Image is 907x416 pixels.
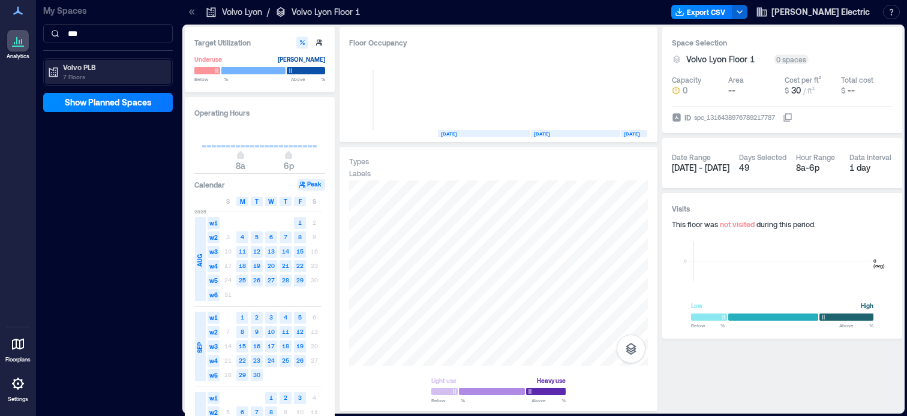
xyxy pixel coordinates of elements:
[208,340,220,352] span: w3
[43,5,173,17] p: My Spaces
[268,248,275,255] text: 13
[282,357,289,364] text: 25
[296,342,304,349] text: 19
[861,300,873,312] div: High
[284,233,287,240] text: 7
[241,313,244,321] text: 1
[841,86,845,95] span: $
[63,72,164,82] p: 7 Floors
[255,408,259,415] text: 7
[849,162,893,174] div: 1 day
[208,392,220,404] span: w1
[255,328,259,335] text: 9
[195,254,205,267] span: AUG
[255,197,259,206] span: T
[195,342,205,353] span: SEP
[2,330,34,367] a: Floorplans
[268,197,274,206] span: W
[284,394,287,401] text: 2
[268,276,275,284] text: 27
[441,131,457,137] text: [DATE]
[282,248,289,255] text: 14
[693,111,776,123] div: spc_1316438976789217787
[686,53,755,65] span: Volvo Lyon Floor 1
[785,86,789,95] span: $
[282,342,289,349] text: 18
[537,375,566,387] div: Heavy use
[253,342,260,349] text: 16
[296,248,304,255] text: 15
[7,53,29,60] p: Analytics
[672,75,701,85] div: Capacity
[282,276,289,284] text: 28
[194,37,325,49] h3: Target Utilization
[253,276,260,284] text: 26
[208,231,220,243] span: w2
[292,6,360,18] p: Volvo Lyon Floor 1
[298,313,302,321] text: 5
[239,276,246,284] text: 25
[684,258,687,264] tspan: 0
[803,86,815,95] span: / ft²
[671,5,732,19] button: Export CSV
[282,328,289,335] text: 11
[672,203,893,215] h3: Visits
[739,152,786,162] div: Days Selected
[841,75,873,85] div: Total cost
[672,37,893,49] h3: Space Selection
[783,113,792,122] button: IDspc_1316438976789217787
[239,342,246,349] text: 15
[839,322,873,329] span: Above %
[624,131,640,137] text: [DATE]
[267,6,270,18] p: /
[785,85,836,97] button: $ 30 / ft²
[208,289,220,301] span: w6
[194,53,222,65] div: Underuse
[796,152,835,162] div: Hour Range
[194,107,325,119] h3: Operating Hours
[208,326,220,338] span: w2
[774,55,809,64] div: 0 spaces
[65,97,152,108] span: Show Planned Spaces
[284,197,287,206] span: T
[431,375,456,387] div: Light use
[268,262,275,269] text: 20
[208,275,220,287] span: w5
[208,355,220,367] span: w4
[298,233,302,240] text: 8
[849,152,891,162] div: Data Interval
[771,6,870,18] span: [PERSON_NAME] Electric
[691,300,702,312] div: Low
[534,131,550,137] text: [DATE]
[239,371,246,378] text: 29
[728,75,744,85] div: Area
[686,53,769,65] button: Volvo Lyon Floor 1
[5,356,31,363] p: Floorplans
[268,328,275,335] text: 10
[240,197,245,206] span: M
[253,371,260,378] text: 30
[739,162,786,174] div: 49
[208,217,220,229] span: w1
[241,328,244,335] text: 8
[236,161,245,171] span: 8a
[299,197,302,206] span: F
[194,76,228,83] span: Below %
[269,408,273,415] text: 8
[268,357,275,364] text: 24
[848,85,855,95] span: --
[269,313,273,321] text: 3
[291,76,325,83] span: Above %
[269,394,273,401] text: 1
[253,248,260,255] text: 12
[239,357,246,364] text: 22
[194,179,225,191] h3: Calendar
[208,312,220,324] span: w1
[298,219,302,226] text: 1
[720,220,755,228] span: not visited
[253,262,260,269] text: 19
[672,219,893,229] div: This floor was during this period.
[791,85,801,95] span: 30
[241,408,244,415] text: 6
[226,197,230,206] span: S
